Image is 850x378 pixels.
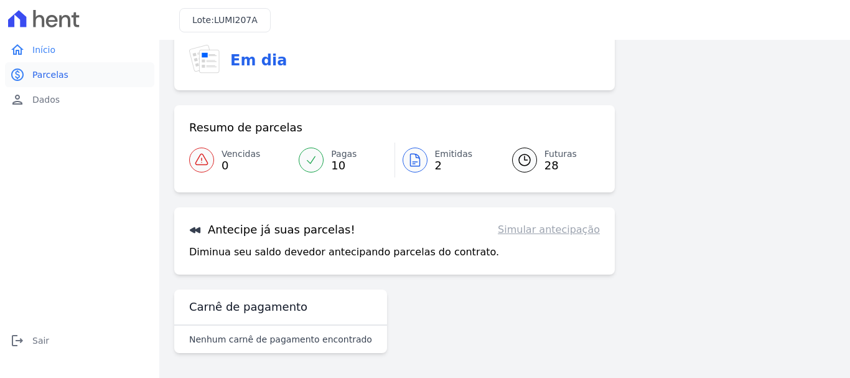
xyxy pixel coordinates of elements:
[32,93,60,106] span: Dados
[32,44,55,56] span: Início
[5,87,154,112] a: personDados
[214,15,258,25] span: LUMI207A
[189,333,372,346] p: Nenhum carnê de pagamento encontrado
[498,222,600,237] a: Simular antecipação
[435,161,473,171] span: 2
[10,333,25,348] i: logout
[222,161,260,171] span: 0
[331,161,357,171] span: 10
[32,69,68,81] span: Parcelas
[189,300,307,314] h3: Carnê de pagamento
[189,143,291,177] a: Vencidas 0
[544,148,577,161] span: Futuras
[222,148,260,161] span: Vencidas
[5,62,154,87] a: paidParcelas
[189,120,302,135] h3: Resumo de parcelas
[497,143,600,177] a: Futuras 28
[5,328,154,353] a: logoutSair
[32,334,49,347] span: Sair
[230,49,287,72] h3: Em dia
[544,161,577,171] span: 28
[291,143,394,177] a: Pagas 10
[189,245,499,260] p: Diminua seu saldo devedor antecipando parcelas do contrato.
[10,42,25,57] i: home
[331,148,357,161] span: Pagas
[189,222,355,237] h3: Antecipe já suas parcelas!
[10,67,25,82] i: paid
[435,148,473,161] span: Emitidas
[395,143,497,177] a: Emitidas 2
[10,92,25,107] i: person
[5,37,154,62] a: homeInício
[192,14,258,27] h3: Lote:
